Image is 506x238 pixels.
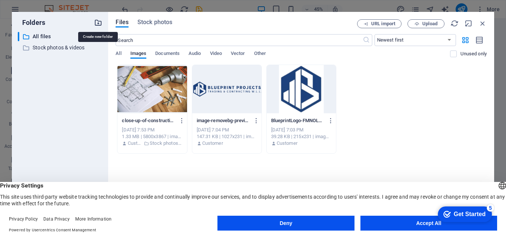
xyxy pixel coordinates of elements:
span: URL import [371,22,395,26]
button: Upload [407,19,445,28]
p: BlueprintLogo-FMNOLDUcTulZfa5GhkuJfA.png [271,117,325,124]
div: [DATE] 7:03 PM [271,127,332,133]
p: All files [33,32,89,41]
p: close-up-of-construction-blueprint-with-tools-like-drill-and-screws-on-a-wooden-table-zRxyz1DNUb4... [122,117,176,124]
p: image-removebg-preview3-9g9ZnsohC1k836CYa0vAmA.png [197,117,250,124]
span: Upload [422,22,437,26]
p: Customer [277,140,297,147]
div: 147.31 KB | 1027x231 | image/png [197,133,257,140]
div: 5 [55,1,62,9]
div: [DATE] 7:04 PM [197,127,257,133]
div: By: Customer | Folder: Stock photos & videos [122,140,182,147]
div: Get Started 5 items remaining, 0% complete [6,4,60,19]
span: All [116,49,121,59]
div: Stock photos & videos [18,43,102,52]
p: Displays only files that are not in use on the website. Files added during this session can still... [460,50,487,57]
div: 1.33 MB | 5800x3867 | image/jpeg [122,133,182,140]
p: Stock photos & videos [33,43,89,52]
input: Search [116,34,362,46]
p: Customer [202,140,223,147]
span: Vector [231,49,245,59]
p: Folders [18,18,45,27]
div: [DATE] 7:53 PM [122,127,182,133]
span: Files [116,18,129,27]
div: Get Started [22,8,54,15]
button: URL import [357,19,402,28]
p: Customer [128,140,142,147]
span: Stock photos [137,18,172,27]
span: Audio [189,49,201,59]
span: Other [254,49,266,59]
span: Video [210,49,222,59]
i: Reload [450,19,459,27]
div: 39.28 KB | 215x231 | image/png [271,133,332,140]
span: Documents [155,49,180,59]
p: Stock photos & videos [150,140,182,147]
i: Close [479,19,487,27]
i: Minimize [465,19,473,27]
span: Images [130,49,147,59]
div: ​ [18,32,19,41]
